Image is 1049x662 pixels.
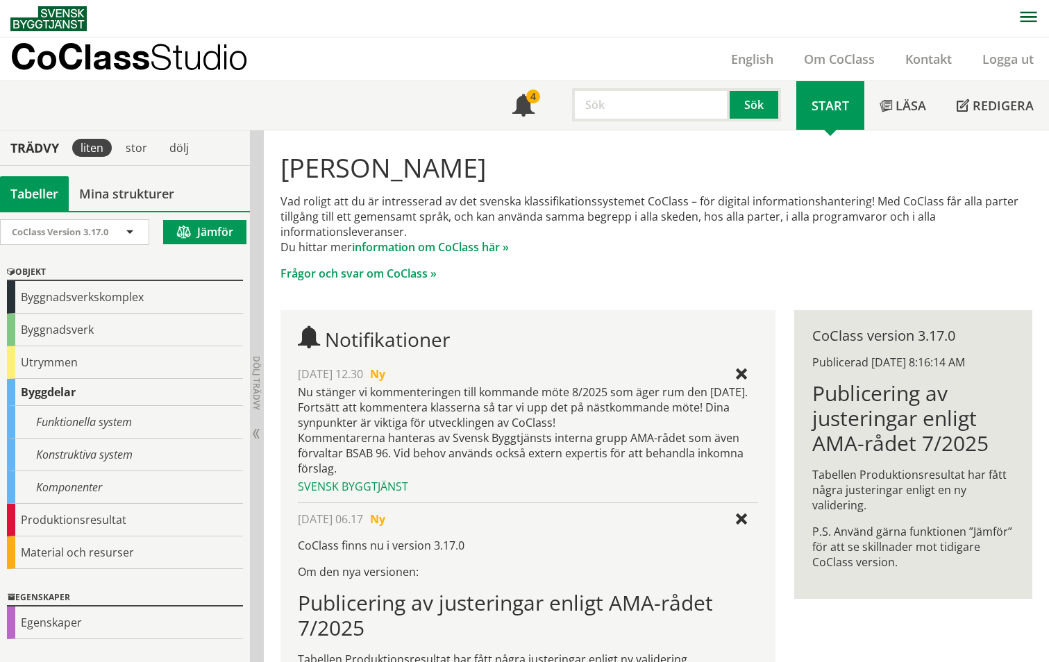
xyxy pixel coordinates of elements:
[298,591,759,640] h1: Publicering av justeringar enligt AMA-rådet 7/2025
[7,590,243,606] div: Egenskaper
[370,511,385,527] span: Ny
[280,152,1033,183] h1: [PERSON_NAME]
[298,479,759,494] div: Svensk Byggtjänst
[370,366,385,382] span: Ny
[812,355,1014,370] div: Publicerad [DATE] 8:16:14 AM
[7,536,243,569] div: Material och resurser
[7,346,243,379] div: Utrymmen
[730,88,781,121] button: Sök
[812,97,849,114] span: Start
[973,97,1034,114] span: Redigera
[812,328,1014,343] div: CoClass version 3.17.0
[69,176,185,211] a: Mina strukturer
[812,524,1014,570] p: P.S. Använd gärna funktionen ”Jämför” för att se skillnader mot tidigare CoClass version.
[796,81,864,130] a: Start
[941,81,1049,130] a: Redigera
[298,538,759,553] p: CoClass finns nu i version 3.17.0
[896,97,926,114] span: Läsa
[497,81,550,130] a: 4
[163,220,246,244] button: Jämför
[512,96,535,118] span: Notifikationer
[280,266,437,281] a: Frågor och svar om CoClass »
[298,511,363,527] span: [DATE] 06.17
[7,504,243,536] div: Produktionsresultat
[716,51,789,67] a: English
[150,36,248,77] span: Studio
[7,264,243,281] div: Objekt
[352,239,509,255] a: information om CoClass här »
[572,88,730,121] input: Sök
[298,564,759,579] p: Om den nya versionen:
[812,467,1014,513] p: Tabellen Produktionsresultat har fått några justeringar enligt en ny validering.
[251,356,262,410] span: Dölj trädvy
[7,314,243,346] div: Byggnadsverk
[298,384,759,476] div: Nu stänger vi kommenteringen till kommande möte 8/2025 som äger rum den [DATE]. Fortsätt att komm...
[280,194,1033,255] p: Vad roligt att du är intresserad av det svenska klassifikationssystemet CoClass – för digital inf...
[890,51,967,67] a: Kontakt
[7,379,243,406] div: Byggdelar
[72,139,112,157] div: liten
[117,139,156,157] div: stor
[7,606,243,639] div: Egenskaper
[864,81,941,130] a: Läsa
[7,471,243,504] div: Komponenter
[7,406,243,439] div: Funktionella system
[12,226,108,238] span: CoClass Version 3.17.0
[3,140,67,155] div: Trädvy
[10,49,248,65] p: CoClass
[10,37,278,80] a: CoClassStudio
[161,139,197,157] div: dölj
[967,51,1049,67] a: Logga ut
[298,366,363,382] span: [DATE] 12.30
[10,6,87,31] img: Svensk Byggtjänst
[7,281,243,314] div: Byggnadsverkskomplex
[7,439,243,471] div: Konstruktiva system
[812,381,1014,456] h1: Publicering av justeringar enligt AMA-rådet 7/2025
[526,90,540,103] div: 4
[789,51,890,67] a: Om CoClass
[325,326,450,353] span: Notifikationer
